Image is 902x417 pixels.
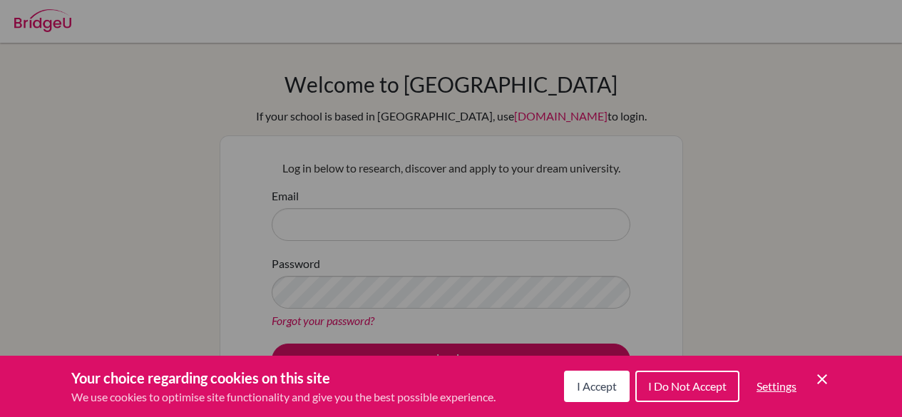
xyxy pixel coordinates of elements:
[814,371,831,388] button: Save and close
[71,388,496,406] p: We use cookies to optimise site functionality and give you the best possible experience.
[757,379,796,393] span: Settings
[635,371,739,402] button: I Do Not Accept
[648,379,727,393] span: I Do Not Accept
[577,379,617,393] span: I Accept
[71,367,496,388] h3: Your choice regarding cookies on this site
[564,371,630,402] button: I Accept
[745,372,808,401] button: Settings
